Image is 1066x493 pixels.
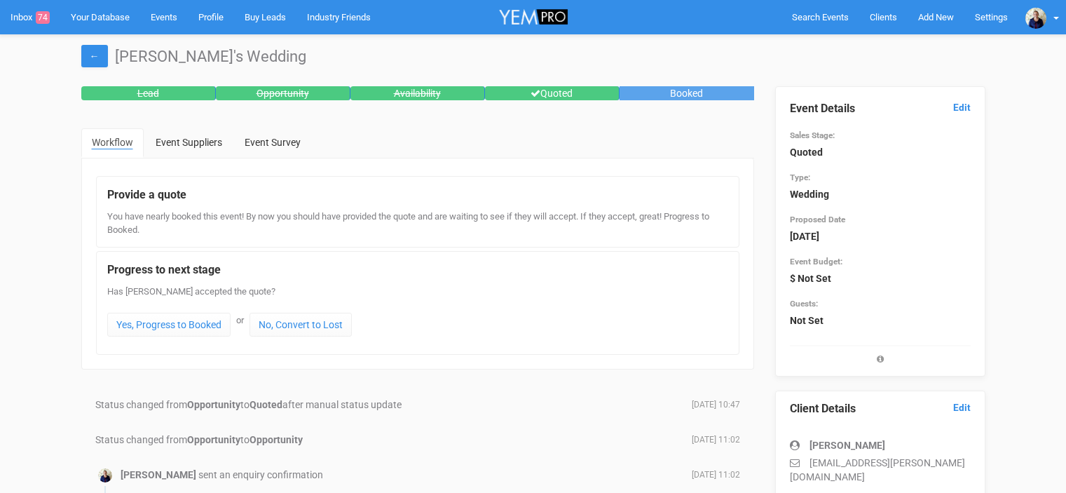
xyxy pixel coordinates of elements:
strong: $ Not Set [790,273,831,284]
span: Status changed from to after manual status update [95,399,402,410]
span: 74 [36,11,50,24]
small: Sales Stage: [790,130,835,140]
span: Search Events [792,12,849,22]
span: [DATE] 11:02 [692,434,740,446]
span: Clients [870,12,897,22]
span: [DATE] 10:47 [692,399,740,411]
a: Event Survey [234,128,311,156]
span: Add New [918,12,954,22]
div: Opportunity [216,86,350,100]
a: Workflow [81,128,144,158]
strong: Opportunity [250,434,303,445]
a: Event Suppliers [145,128,233,156]
div: Lead [81,86,216,100]
div: Has [PERSON_NAME] accepted the quote? [107,285,728,344]
strong: [DATE] [790,231,819,242]
strong: Opportunity [187,399,240,410]
strong: Not Set [790,315,824,326]
a: Yes, Progress to Booked [107,313,231,337]
span: Status changed from to [95,434,303,445]
strong: Wedding [790,189,829,200]
div: Quoted [485,86,620,100]
strong: Quoted [790,147,823,158]
a: Edit [953,101,971,114]
legend: Progress to next stage [107,262,728,278]
legend: Event Details [790,101,971,117]
legend: Provide a quote [107,187,728,203]
strong: Quoted [250,399,282,410]
small: Event Budget: [790,257,842,266]
div: Booked [620,86,754,100]
div: Availability [350,86,485,100]
strong: Opportunity [187,434,240,445]
small: Type: [790,173,810,182]
img: open-uri20200401-4-bba0o7 [98,468,112,482]
h1: [PERSON_NAME]'s Wedding [81,48,985,65]
img: open-uri20200401-4-bba0o7 [1025,8,1046,29]
strong: [PERSON_NAME] [121,469,196,480]
a: ← [81,45,108,67]
legend: Client Details [790,401,971,417]
small: Guests: [790,299,818,309]
small: Proposed Date [790,215,845,224]
span: sent an enquiry confirmation [198,469,323,480]
span: [DATE] 11:02 [692,469,740,481]
p: [EMAIL_ADDRESS][PERSON_NAME][DOMAIN_NAME] [790,456,971,484]
strong: [PERSON_NAME] [809,440,885,451]
a: No, Convert to Lost [250,313,352,337]
div: or [233,311,247,331]
a: Edit [953,401,971,414]
div: You have nearly booked this event! By now you should have provided the quote and are waiting to s... [107,210,728,236]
